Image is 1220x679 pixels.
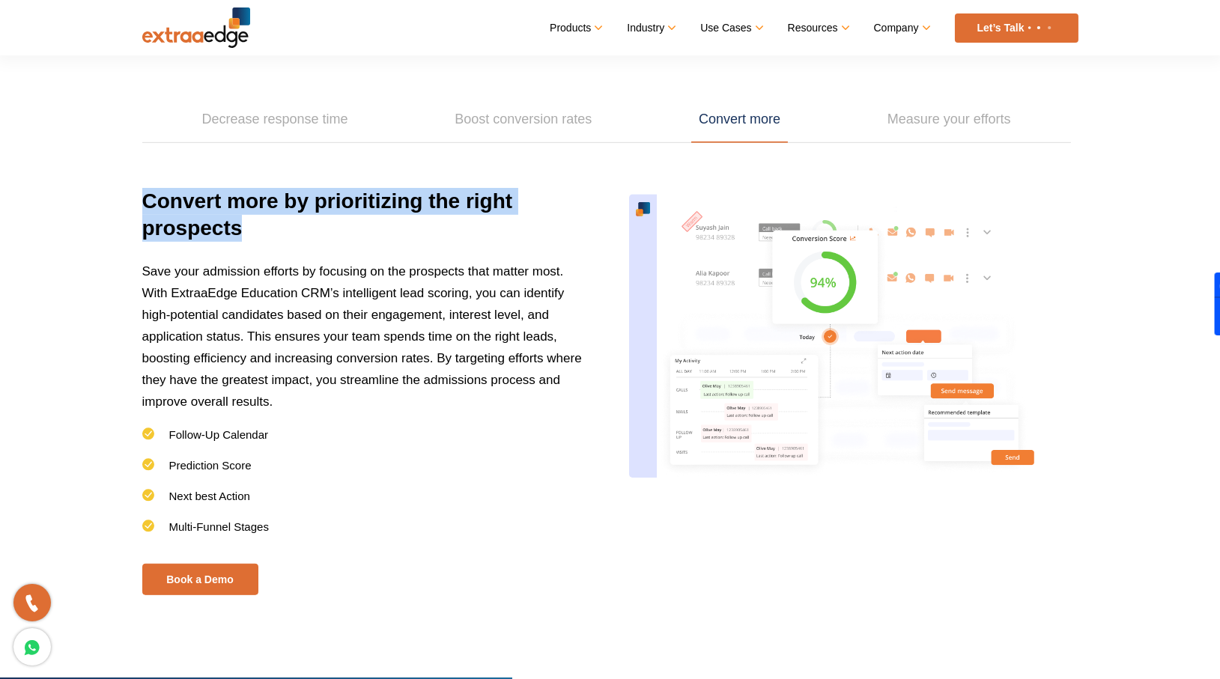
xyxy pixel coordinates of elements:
h3: Convert more by prioritizing the right prospects [142,188,592,261]
li: Next best Action [142,489,592,520]
a: Boost conversion rates [447,97,599,143]
li: Multi-Funnel Stages [142,520,592,550]
span: Save your admission efforts by focusing on the prospects that matter most. With ExtraaEdge Educat... [142,264,582,409]
li: Follow-Up Calendar [142,427,592,458]
a: Decrease response time [195,97,356,143]
a: Measure your efforts [880,97,1019,143]
a: Use Cases [700,17,761,39]
a: Industry [627,17,674,39]
a: Company [874,17,929,39]
a: Let’s Talk [955,13,1078,43]
li: Prediction Score [142,458,592,489]
a: Book a Demo [142,564,258,595]
a: Convert more [691,97,788,143]
a: Products [550,17,601,39]
a: Resources [788,17,848,39]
